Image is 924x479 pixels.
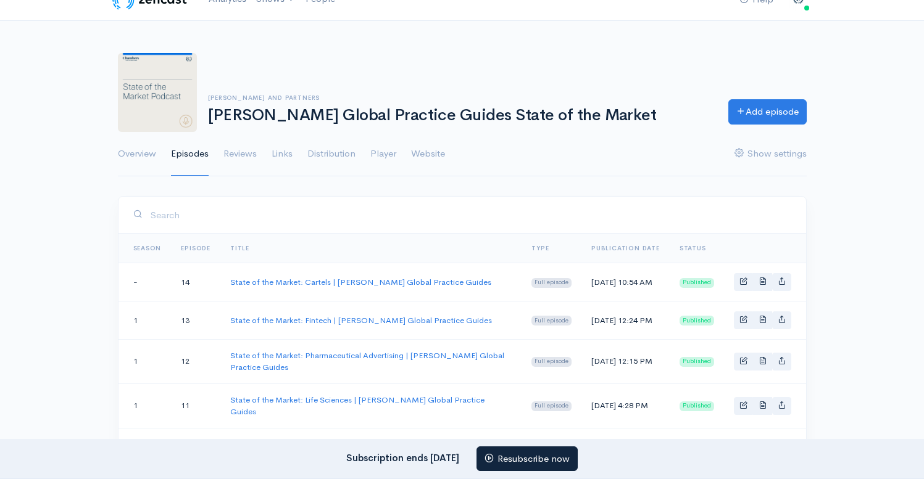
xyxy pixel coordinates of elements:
[230,395,485,417] a: State of the Market: Life Sciences | [PERSON_NAME] Global Practice Guides
[171,339,220,383] td: 12
[119,263,172,301] td: -
[734,353,791,371] div: Basic example
[581,339,670,383] td: [DATE] 12:15 PM
[734,397,791,415] div: Basic example
[734,311,791,329] div: Basic example
[119,339,172,383] td: 1
[735,132,807,176] a: Show settings
[411,132,445,176] a: Website
[531,244,549,252] a: Type
[171,428,220,472] td: 10
[171,263,220,301] td: 14
[150,202,791,227] input: Search
[171,132,209,176] a: Episodes
[581,263,670,301] td: [DATE] 10:54 AM
[119,383,172,428] td: 1
[728,99,807,125] a: Add episode
[581,383,670,428] td: [DATE] 4:28 PM
[581,428,670,472] td: [DATE] 12:22 PM
[581,301,670,339] td: [DATE] 12:24 PM
[531,316,572,325] span: Full episode
[171,301,220,339] td: 13
[119,301,172,339] td: 1
[591,244,660,252] a: Publication date
[230,350,504,373] a: State of the Market: Pharmaceutical Advertising | [PERSON_NAME] Global Practice Guides
[223,132,257,176] a: Reviews
[208,107,714,125] h1: [PERSON_NAME] Global Practice Guides State of the Market
[346,451,459,463] strong: Subscription ends [DATE]
[230,315,492,325] a: State of the Market: Fintech | [PERSON_NAME] Global Practice Guides
[133,244,162,252] a: Season
[734,273,791,291] div: Basic example
[680,278,714,288] span: Published
[680,244,706,252] span: Status
[531,401,572,411] span: Full episode
[272,132,293,176] a: Links
[118,132,156,176] a: Overview
[680,357,714,367] span: Published
[208,94,714,101] h6: [PERSON_NAME] and Partners
[171,383,220,428] td: 11
[680,401,714,411] span: Published
[230,277,491,287] a: State of the Market: Cartels | [PERSON_NAME] Global Practice Guides
[477,446,578,472] a: Resubscribe now
[119,428,172,472] td: 1
[531,357,572,367] span: Full episode
[370,132,396,176] a: Player
[181,244,210,252] a: Episode
[230,244,249,252] a: Title
[680,316,714,325] span: Published
[531,278,572,288] span: Full episode
[307,132,356,176] a: Distribution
